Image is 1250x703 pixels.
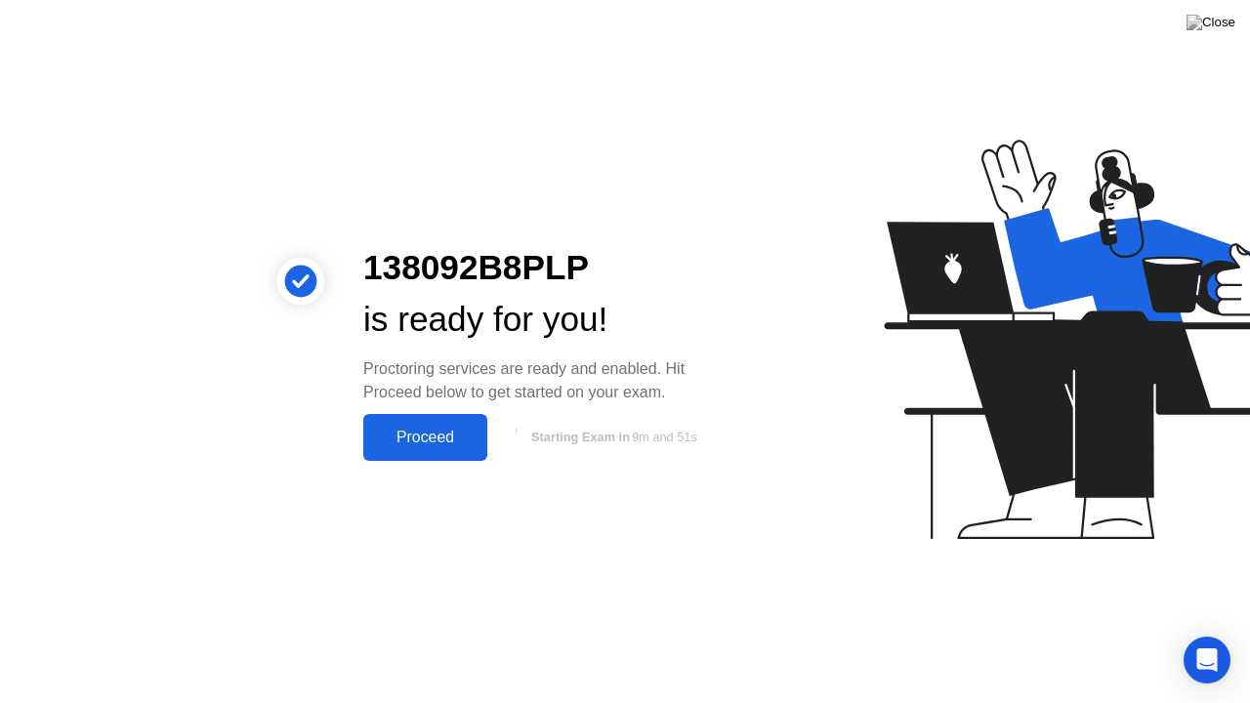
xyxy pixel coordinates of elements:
[363,414,487,461] button: Proceed
[632,430,697,444] span: 9m and 51s
[363,294,727,346] div: is ready for you!
[1184,637,1230,683] div: Open Intercom Messenger
[369,429,481,446] div: Proceed
[363,242,727,294] div: 138092B8PLP
[497,419,727,456] button: Starting Exam in9m and 51s
[363,357,727,404] div: Proctoring services are ready and enabled. Hit Proceed below to get started on your exam.
[1187,15,1235,30] img: Close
